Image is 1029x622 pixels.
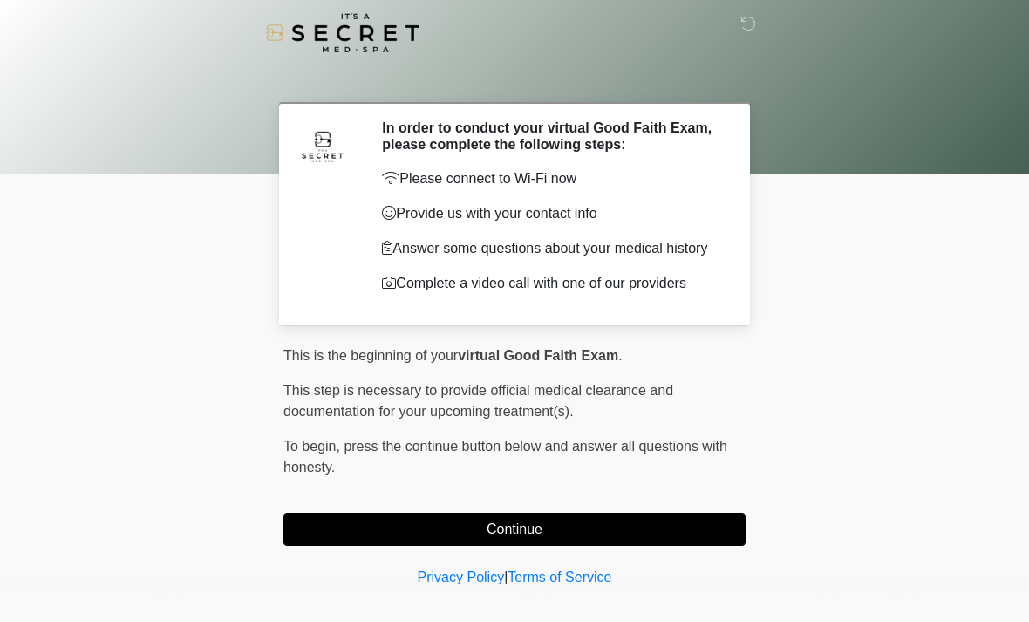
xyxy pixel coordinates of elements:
span: . [618,348,622,363]
a: Terms of Service [508,570,611,584]
button: Continue [283,513,746,546]
p: Provide us with your contact info [382,203,719,224]
span: This step is necessary to provide official medical clearance and documentation for your upcoming ... [283,383,673,419]
span: This is the beginning of your [283,348,458,363]
span: To begin, [283,439,344,454]
a: | [504,570,508,584]
img: Agent Avatar [296,120,349,172]
p: Answer some questions about your medical history [382,238,719,259]
span: press the continue button below and answer all questions with honesty. [283,439,727,475]
strong: virtual Good Faith Exam [458,348,618,363]
a: Privacy Policy [418,570,505,584]
h2: In order to conduct your virtual Good Faith Exam, please complete the following steps: [382,120,719,153]
img: It's A Secret Med Spa Logo [266,13,419,52]
h1: ‎ ‎ [270,63,759,95]
p: Please connect to Wi-Fi now [382,168,719,189]
p: Complete a video call with one of our providers [382,273,719,294]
